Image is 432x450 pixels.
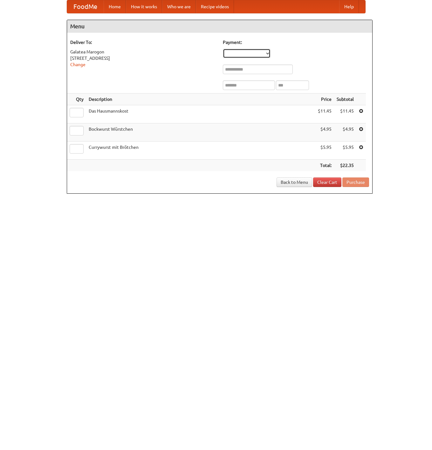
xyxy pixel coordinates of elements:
[334,105,356,123] td: $11.45
[126,0,162,13] a: How it works
[334,123,356,142] td: $4.95
[70,49,216,55] div: Galatea Marogon
[162,0,196,13] a: Who we are
[315,93,334,105] th: Price
[223,39,369,45] h5: Payment:
[315,160,334,171] th: Total:
[86,123,315,142] td: Bockwurst Würstchen
[334,142,356,160] td: $5.95
[86,142,315,160] td: Currywurst mit Brötchen
[67,93,86,105] th: Qty
[315,142,334,160] td: $5.95
[67,20,372,33] h4: Menu
[315,105,334,123] td: $11.45
[342,177,369,187] button: Purchase
[86,105,315,123] td: Das Hausmannskost
[313,177,341,187] a: Clear Cart
[70,62,86,67] a: Change
[86,93,315,105] th: Description
[277,177,312,187] a: Back to Menu
[334,160,356,171] th: $22.35
[334,93,356,105] th: Subtotal
[70,39,216,45] h5: Deliver To:
[339,0,359,13] a: Help
[104,0,126,13] a: Home
[70,55,216,61] div: [STREET_ADDRESS]
[67,0,104,13] a: FoodMe
[315,123,334,142] td: $4.95
[196,0,234,13] a: Recipe videos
